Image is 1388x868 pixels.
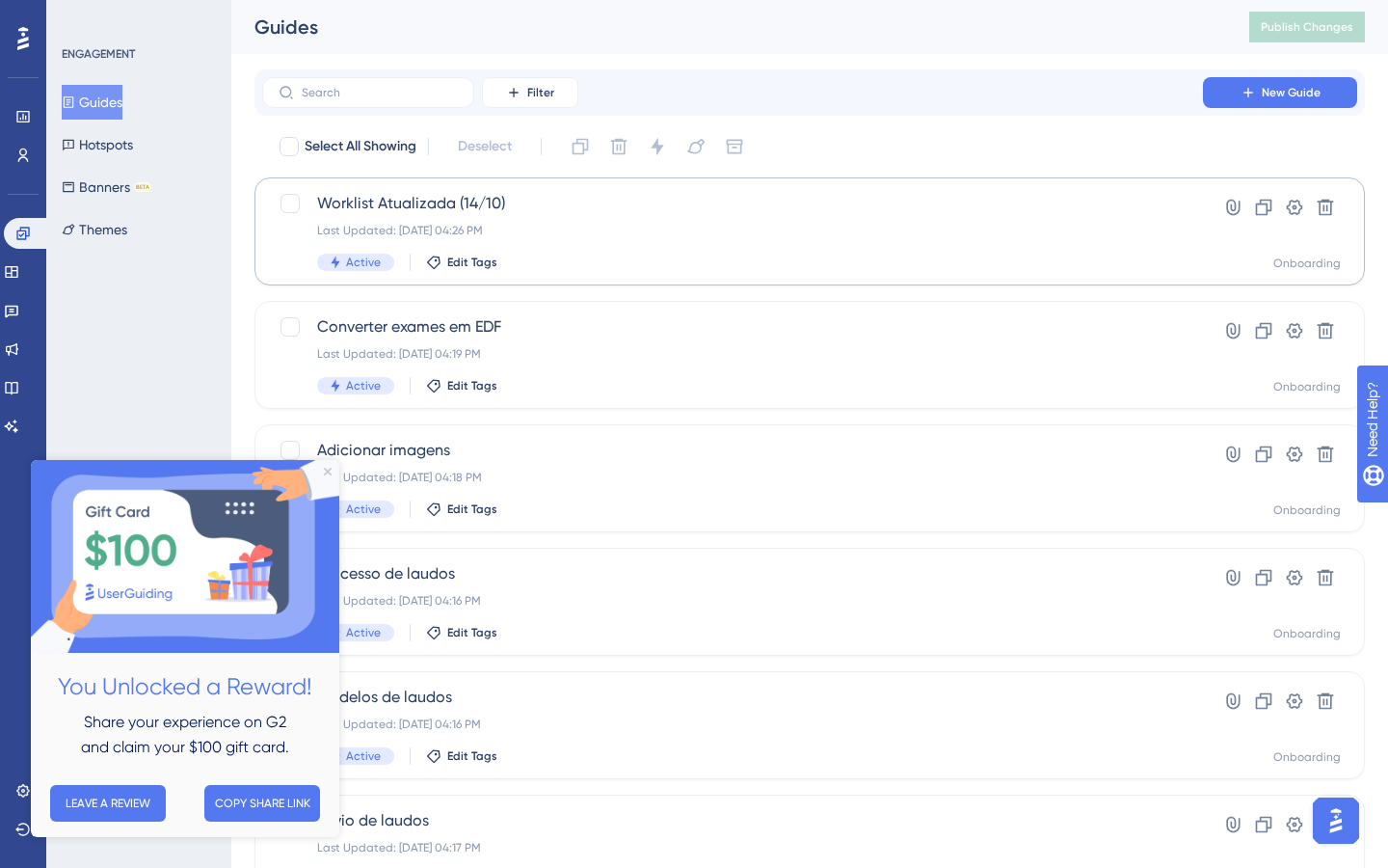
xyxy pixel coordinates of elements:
span: Active [346,255,381,270]
span: Edit Tags [447,378,497,393]
span: Select All Showing [305,135,416,158]
button: New Guide [1203,77,1357,108]
div: Onboarding [1273,379,1341,394]
span: Publish Changes [1261,19,1353,35]
span: Active [346,748,381,764]
span: Edit Tags [447,502,497,517]
div: ENGAGEMENT [62,46,135,62]
span: Deselect [458,135,512,158]
span: Edit Tags [447,748,497,764]
div: Onboarding [1273,502,1341,518]
button: BannersBETA [62,170,151,204]
div: Last Updated: [DATE] 04:26 PM [317,223,1148,238]
span: Need Help? [45,5,120,28]
span: Worklist Atualizada (14/10) [317,192,1148,215]
button: Guides [62,85,122,120]
div: Onboarding [1273,256,1341,271]
span: Adicionar imagens [317,439,1148,462]
span: Edit Tags [447,625,497,640]
div: Close Preview [293,8,301,15]
button: Filter [482,77,578,108]
div: Last Updated: [DATE] 04:16 PM [317,593,1148,609]
span: Edit Tags [447,255,497,270]
span: Processo de laudos [317,562,1148,585]
button: Publish Changes [1249,12,1365,42]
div: Last Updated: [DATE] 04:16 PM [317,717,1148,732]
div: Onboarding [1273,749,1341,765]
span: and claim your $100 gift card. [50,278,258,296]
button: Edit Tags [426,255,497,270]
div: Last Updated: [DATE] 04:19 PM [317,346,1148,362]
span: Modelos de laudos [317,686,1148,709]
span: Filter [527,85,554,100]
button: LEAVE A REVIEW [19,325,135,362]
div: Guides [254,14,1201,41]
input: Search [302,86,458,99]
span: Converter exames em EDF [317,315,1148,339]
span: Active [346,502,381,517]
div: BETA [134,182,151,192]
button: Edit Tags [426,378,497,393]
div: Onboarding [1273,626,1341,641]
button: Edit Tags [426,748,497,764]
h2: You Unlocked a Reward! [15,208,293,246]
span: Active [346,378,381,393]
button: Deselect [440,129,529,164]
span: Share your experience on G2 [53,253,255,271]
button: Edit Tags [426,502,497,517]
button: COPY SHARE LINK [173,325,289,362]
button: Themes [62,212,127,247]
div: Last Updated: [DATE] 04:17 PM [317,840,1148,855]
span: Envio de laudos [317,809,1148,832]
span: New Guide [1262,85,1321,100]
span: Active [346,625,381,640]
button: Edit Tags [426,625,497,640]
div: Last Updated: [DATE] 04:18 PM [317,470,1148,485]
iframe: UserGuiding AI Assistant Launcher [1307,792,1365,850]
button: Hotspots [62,127,133,162]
